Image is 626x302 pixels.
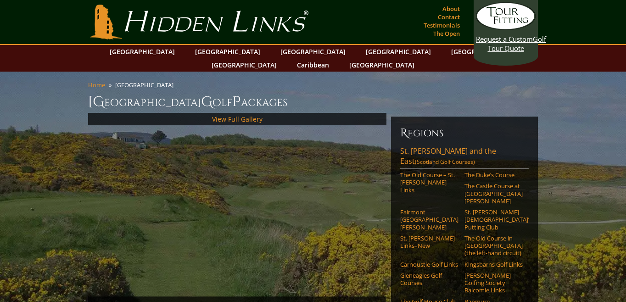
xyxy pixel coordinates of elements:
[88,81,105,89] a: Home
[431,27,462,40] a: The Open
[415,158,475,166] span: (Scotland Golf Courses)
[88,93,538,111] h1: [GEOGRAPHIC_DATA] olf ackages
[440,2,462,15] a: About
[212,115,263,123] a: View Full Gallery
[447,45,521,58] a: [GEOGRAPHIC_DATA]
[436,11,462,23] a: Contact
[400,171,458,194] a: The Old Course – St. [PERSON_NAME] Links
[400,126,529,140] h6: Regions
[207,58,281,72] a: [GEOGRAPHIC_DATA]
[232,93,241,111] span: P
[400,146,529,169] a: St. [PERSON_NAME] and the East(Scotland Golf Courses)
[345,58,419,72] a: [GEOGRAPHIC_DATA]
[400,272,458,287] a: Gleneagles Golf Courses
[421,19,462,32] a: Testimonials
[476,2,536,53] a: Request a CustomGolf Tour Quote
[464,272,523,294] a: [PERSON_NAME] Golfing Society Balcomie Links
[400,261,458,268] a: Carnoustie Golf Links
[276,45,350,58] a: [GEOGRAPHIC_DATA]
[476,34,533,44] span: Request a Custom
[105,45,179,58] a: [GEOGRAPHIC_DATA]
[464,182,523,205] a: The Castle Course at [GEOGRAPHIC_DATA][PERSON_NAME]
[464,171,523,179] a: The Duke’s Course
[201,93,212,111] span: G
[400,208,458,231] a: Fairmont [GEOGRAPHIC_DATA][PERSON_NAME]
[464,261,523,268] a: Kingsbarns Golf Links
[361,45,436,58] a: [GEOGRAPHIC_DATA]
[464,235,523,257] a: The Old Course in [GEOGRAPHIC_DATA] (the left-hand circuit)
[190,45,265,58] a: [GEOGRAPHIC_DATA]
[292,58,334,72] a: Caribbean
[464,208,523,231] a: St. [PERSON_NAME] [DEMOGRAPHIC_DATA]’ Putting Club
[115,81,177,89] li: [GEOGRAPHIC_DATA]
[400,235,458,250] a: St. [PERSON_NAME] Links–New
